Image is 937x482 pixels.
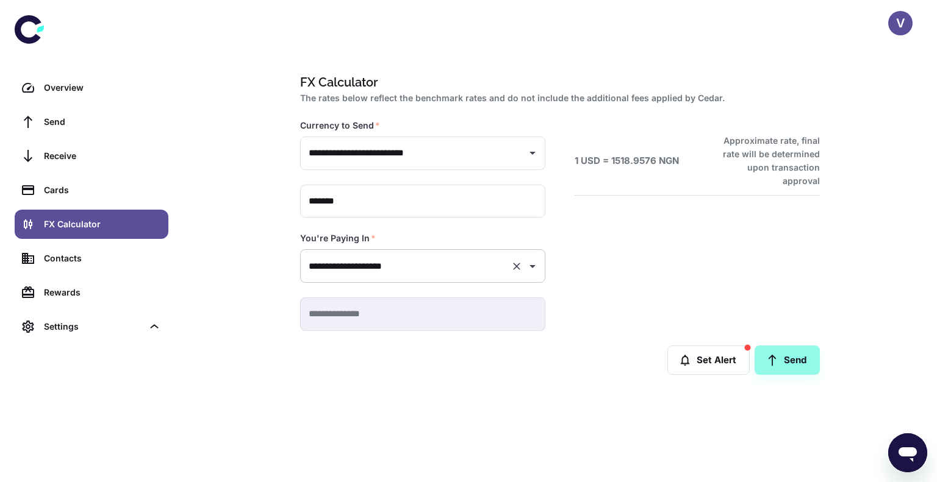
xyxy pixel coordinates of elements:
a: Contacts [15,244,168,273]
div: Cards [44,183,161,197]
button: Open [524,258,541,275]
a: Overview [15,73,168,102]
a: Receive [15,141,168,171]
label: You're Paying In [300,232,376,244]
h6: 1 USD = 1518.9576 NGN [575,154,679,168]
a: FX Calculator [15,210,168,239]
button: Set Alert [667,346,750,375]
a: Send [15,107,168,136]
div: FX Calculator [44,218,161,231]
iframe: Button to launch messaging window [888,433,927,472]
div: Contacts [44,252,161,265]
button: V [888,11,913,35]
div: Rewards [44,286,161,299]
a: Cards [15,175,168,205]
button: Open [524,144,541,161]
div: Settings [44,320,143,333]
div: Receive [44,149,161,163]
button: Clear [508,258,525,275]
h6: Approximate rate, final rate will be determined upon transaction approval [709,134,820,188]
div: Overview [44,81,161,94]
div: Send [44,115,161,129]
a: Send [755,346,820,375]
h1: FX Calculator [300,73,815,91]
div: Settings [15,312,168,341]
a: Rewards [15,278,168,307]
label: Currency to Send [300,119,380,132]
